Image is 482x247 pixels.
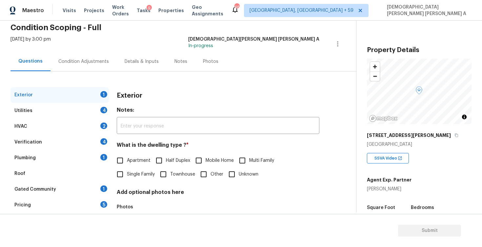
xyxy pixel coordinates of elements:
[127,157,151,164] span: Apartment
[127,171,155,178] span: Single Family
[367,59,472,124] canvas: Map
[58,58,109,65] div: Condition Adjustments
[462,113,466,121] span: Toggle attribution
[166,157,190,164] span: Half Duplex
[369,115,398,122] a: Mapbox homepage
[117,205,133,209] h5: Photos
[63,7,76,14] span: Visits
[117,189,319,198] h4: Add optional photos here
[14,202,31,208] div: Pricing
[22,7,44,14] span: Maestro
[117,119,319,134] input: Enter your response
[416,86,422,97] div: Map marker
[203,58,218,65] div: Photos
[367,132,451,139] h5: [STREET_ADDRESS][PERSON_NAME]
[14,123,27,130] div: HVAC
[398,156,402,161] img: Open In New Icon
[367,186,412,192] div: [PERSON_NAME]
[211,171,223,178] span: Other
[14,186,56,193] div: Gated Community
[117,107,319,116] h4: Notes:
[370,71,380,81] button: Zoom out
[206,157,234,164] span: Mobile Home
[100,201,107,208] div: 5
[147,5,152,11] div: 9
[10,36,51,52] div: [DATE] by 3:00 pm
[117,142,319,151] h4: What is the dwelling type ?
[374,155,400,161] span: SSVA Video
[14,139,42,145] div: Verification
[367,177,412,183] h5: Agent Exp. Partner
[453,132,459,138] button: Copy Address
[14,170,25,177] div: Roof
[14,155,36,161] div: Plumbing
[137,8,151,13] span: Tasks
[367,141,472,148] div: [GEOGRAPHIC_DATA]
[250,7,353,14] span: [GEOGRAPHIC_DATA], [GEOGRAPHIC_DATA] + 59
[249,157,274,164] span: Multi Family
[239,171,258,178] span: Unknown
[188,44,213,48] span: In-progress
[188,36,319,43] div: [DEMOGRAPHIC_DATA][PERSON_NAME] [PERSON_NAME] A
[158,7,184,14] span: Properties
[174,58,187,65] div: Notes
[192,4,223,17] span: Geo Assignments
[100,185,107,192] div: 1
[100,91,107,98] div: 1
[234,4,239,10] div: 463
[112,4,129,17] span: Work Orders
[18,58,43,65] div: Questions
[117,92,142,99] h3: Exterior
[367,205,395,210] h5: Square Foot
[370,62,380,71] button: Zoom in
[170,171,195,178] span: Townhouse
[14,107,32,114] div: Utilities
[14,92,33,98] div: Exterior
[10,24,356,31] h2: Condition Scoping - Full
[460,113,468,121] button: Toggle attribution
[84,7,104,14] span: Projects
[384,4,472,17] span: [DEMOGRAPHIC_DATA][PERSON_NAME] [PERSON_NAME] A
[100,154,107,161] div: 1
[411,205,434,210] h5: Bedrooms
[125,58,159,65] div: Details & Inputs
[100,123,107,129] div: 2
[100,138,107,145] div: 4
[367,153,409,163] div: SSVA Video
[100,107,107,113] div: 4
[367,47,472,53] h3: Property Details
